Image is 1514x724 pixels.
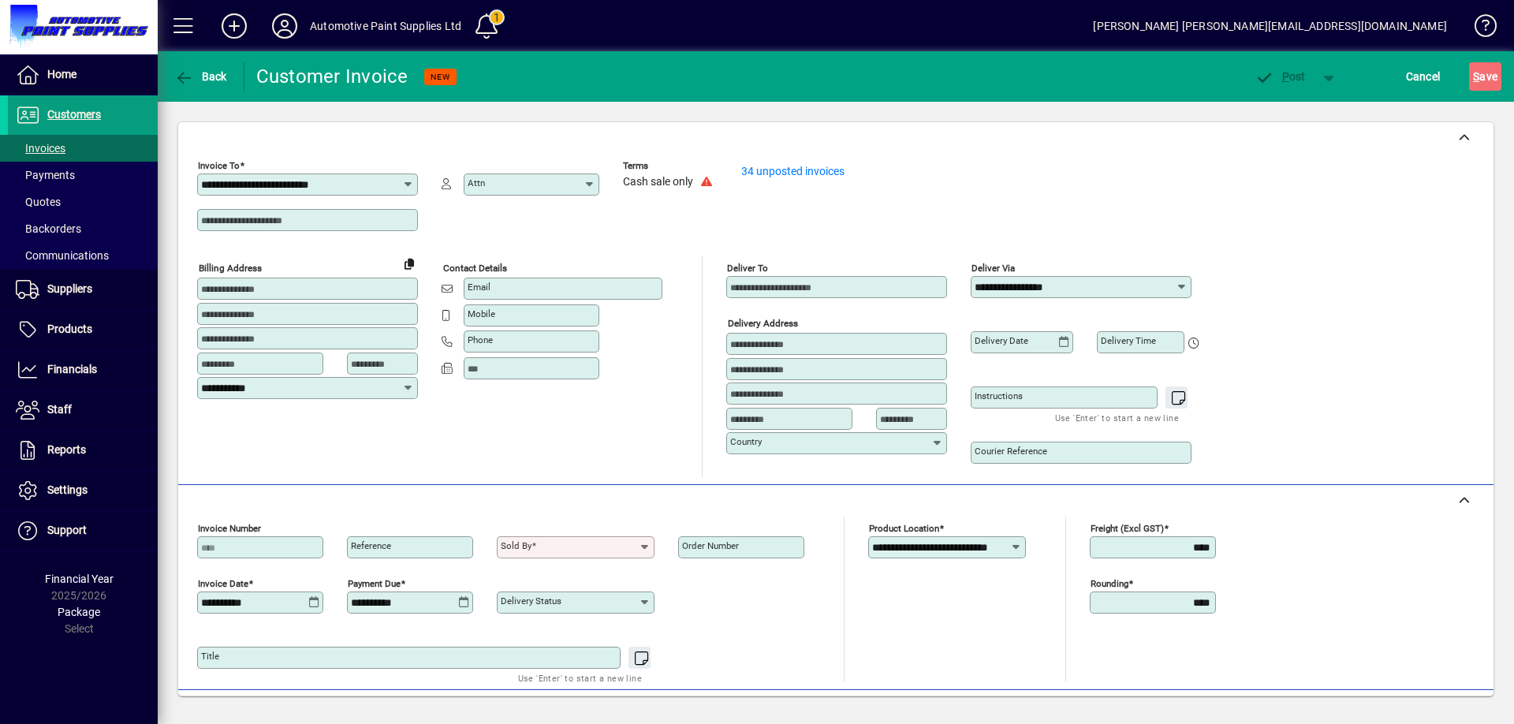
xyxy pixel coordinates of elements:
[1282,70,1289,83] span: P
[16,249,109,262] span: Communications
[682,540,739,551] mat-label: Order number
[468,282,490,293] mat-label: Email
[58,606,100,618] span: Package
[47,108,101,121] span: Customers
[8,55,158,95] a: Home
[256,64,408,89] div: Customer Invoice
[730,436,762,447] mat-label: Country
[1247,62,1314,91] button: Post
[8,270,158,309] a: Suppliers
[468,308,495,319] mat-label: Mobile
[158,62,244,91] app-page-header-button: Back
[259,12,310,40] button: Profile
[47,483,88,496] span: Settings
[47,403,72,416] span: Staff
[209,12,259,40] button: Add
[1091,578,1128,589] mat-label: Rounding
[8,188,158,215] a: Quotes
[8,242,158,269] a: Communications
[8,431,158,470] a: Reports
[1473,64,1497,89] span: ave
[198,578,248,589] mat-label: Invoice date
[47,68,76,80] span: Home
[45,573,114,585] span: Financial Year
[869,523,939,534] mat-label: Product location
[16,142,65,155] span: Invoices
[47,524,87,536] span: Support
[468,334,493,345] mat-label: Phone
[1469,62,1501,91] button: Save
[1402,62,1445,91] button: Cancel
[8,390,158,430] a: Staff
[16,196,61,208] span: Quotes
[47,443,86,456] span: Reports
[170,62,231,91] button: Back
[1473,70,1479,83] span: S
[47,282,92,295] span: Suppliers
[16,222,81,235] span: Backorders
[8,215,158,242] a: Backorders
[975,390,1023,401] mat-label: Instructions
[501,540,531,551] mat-label: Sold by
[1093,13,1447,39] div: [PERSON_NAME] [PERSON_NAME][EMAIL_ADDRESS][DOMAIN_NAME]
[975,335,1028,346] mat-label: Delivery date
[310,13,461,39] div: Automotive Paint Supplies Ltd
[351,540,391,551] mat-label: Reference
[198,160,240,171] mat-label: Invoice To
[971,263,1015,274] mat-label: Deliver via
[397,251,422,276] button: Copy to Delivery address
[518,669,642,687] mat-hint: Use 'Enter' to start a new line
[198,523,261,534] mat-label: Invoice number
[623,176,693,188] span: Cash sale only
[1055,409,1179,427] mat-hint: Use 'Enter' to start a new line
[8,471,158,510] a: Settings
[8,511,158,550] a: Support
[348,578,401,589] mat-label: Payment due
[431,72,450,82] span: NEW
[501,595,561,606] mat-label: Delivery status
[1101,335,1156,346] mat-label: Delivery time
[1406,64,1441,89] span: Cancel
[8,135,158,162] a: Invoices
[1255,70,1306,83] span: ost
[201,651,219,662] mat-label: Title
[623,161,718,171] span: Terms
[47,363,97,375] span: Financials
[16,169,75,181] span: Payments
[8,162,158,188] a: Payments
[1091,523,1164,534] mat-label: Freight (excl GST)
[1463,3,1494,54] a: Knowledge Base
[174,70,227,83] span: Back
[975,446,1047,457] mat-label: Courier Reference
[741,165,845,177] a: 34 unposted invoices
[47,323,92,335] span: Products
[727,263,768,274] mat-label: Deliver To
[8,350,158,390] a: Financials
[468,177,485,188] mat-label: Attn
[8,310,158,349] a: Products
